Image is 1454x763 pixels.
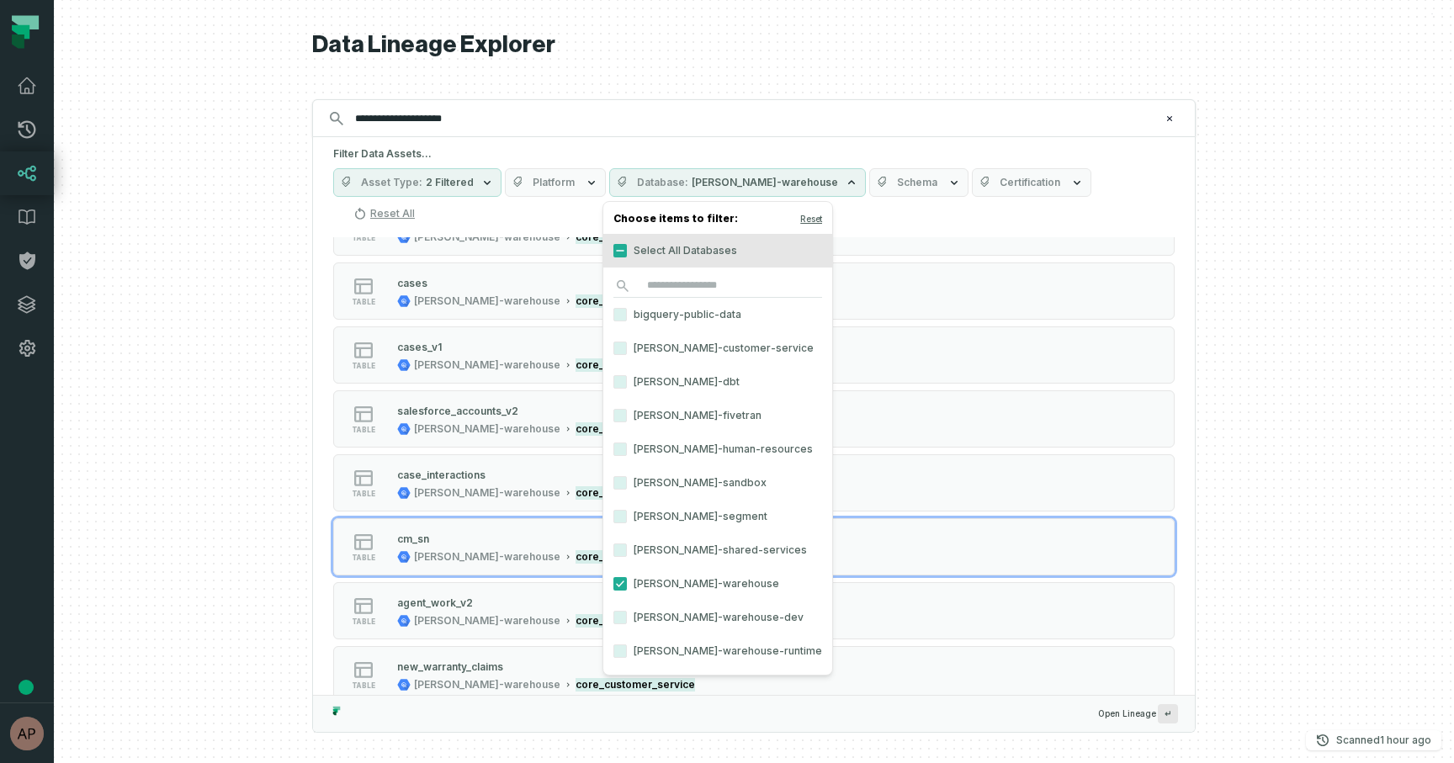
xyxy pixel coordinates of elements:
[397,341,442,353] div: cases_v1
[800,212,822,225] button: Reset
[603,234,832,268] label: Select All Databases
[869,168,968,197] button: Schema
[352,617,375,626] span: table
[426,176,474,189] span: 2 Filtered
[333,168,501,197] button: Asset Type2 Filtered
[613,375,627,389] button: [PERSON_NAME]-dbt
[333,262,1175,320] button: table[PERSON_NAME]-warehousecore_customer_service
[576,230,695,244] mark: core_customer_service
[533,176,575,189] span: Platform
[609,168,866,197] button: Database[PERSON_NAME]-warehouse
[1158,704,1178,723] span: Press ↵ to add a new Data Asset to the graph
[414,614,560,628] div: juul-warehouse
[333,518,1175,575] button: table[PERSON_NAME]-warehousecore_customer_service
[333,582,1175,639] button: table[PERSON_NAME]-warehousecore_customer_service
[333,147,1175,161] h5: Filter Data Assets...
[613,611,627,624] button: [PERSON_NAME]-warehouse-dev
[333,454,1175,511] button: table[PERSON_NAME]-warehousecore_customer_service
[613,409,627,422] button: [PERSON_NAME]-fivetran
[603,298,832,331] label: bigquery-public-data
[1380,734,1431,746] relative-time: Sep 9, 2025, 8:45 AM EDT
[613,644,627,658] button: [PERSON_NAME]-warehouse-runtime
[897,176,937,189] span: Schema
[603,399,832,432] label: [PERSON_NAME]-fivetran
[1000,176,1060,189] span: Certification
[1306,730,1441,750] button: Scanned[DATE] 8:45:58 AM
[313,237,1195,695] div: Suggestions
[505,168,606,197] button: Platform
[361,176,422,189] span: Asset Type
[972,168,1091,197] button: Certification
[414,486,560,500] div: juul-warehouse
[397,277,427,289] div: cases
[637,176,688,189] span: Database
[397,405,518,417] div: salesforce_accounts_v2
[397,533,429,545] div: cm_sn
[603,331,832,365] label: [PERSON_NAME]-customer-service
[576,486,695,500] mark: core_customer_service
[347,200,422,227] button: Reset All
[613,244,627,257] button: Select All Databases
[603,601,832,634] label: [PERSON_NAME]-warehouse-dev
[576,614,695,628] mark: core_customer_service
[414,550,560,564] div: juul-warehouse
[613,543,627,557] button: [PERSON_NAME]-shared-services
[1161,110,1178,127] button: Clear search query
[352,298,375,306] span: table
[414,678,560,691] div: juul-warehouse
[603,500,832,533] label: [PERSON_NAME]-segment
[613,510,627,523] button: [PERSON_NAME]-segment
[603,209,832,234] h4: Choose items to filter:
[352,426,375,434] span: table
[603,567,832,601] label: [PERSON_NAME]-warehouse
[352,362,375,370] span: table
[414,358,560,372] div: juul-warehouse
[352,490,375,498] span: table
[576,422,695,436] mark: core_customer_service
[603,466,832,500] label: [PERSON_NAME]-sandbox
[613,342,627,355] button: [PERSON_NAME]-customer-service
[603,432,832,466] label: [PERSON_NAME]-human-resources
[10,717,44,750] img: avatar of Aryan Siddhabathula (c)
[352,681,375,690] span: table
[397,596,473,609] div: agent_work_v2
[414,422,560,436] div: juul-warehouse
[1098,704,1178,723] span: Open Lineage
[352,554,375,562] span: table
[576,678,695,691] mark: core_customer_service
[333,646,1175,703] button: table[PERSON_NAME]-warehousecore_customer_service
[613,476,627,490] button: [PERSON_NAME]-sandbox
[613,577,627,591] button: [PERSON_NAME]-warehouse
[576,358,695,372] mark: core_customer_service
[1336,732,1431,749] p: Scanned
[397,469,486,481] div: case_interactions
[414,294,560,308] div: juul-warehouse
[613,308,627,321] button: bigquery-public-data
[613,442,627,456] button: [PERSON_NAME]-human-resources
[603,634,832,668] label: [PERSON_NAME]-warehouse-runtime
[312,30,1196,60] h1: Data Lineage Explorer
[576,294,695,308] mark: core_customer_service
[603,533,832,567] label: [PERSON_NAME]-shared-services
[603,365,832,399] label: [PERSON_NAME]-dbt
[576,550,695,564] mark: core_customer_service
[352,234,375,242] span: table
[333,326,1175,384] button: table[PERSON_NAME]-warehousecore_customer_service
[397,660,503,673] div: new_warranty_claims
[414,230,560,244] div: juul-warehouse
[19,680,34,695] div: Tooltip anchor
[692,176,838,189] span: [PERSON_NAME]-warehouse
[333,390,1175,448] button: table[PERSON_NAME]-warehousecore_customer_service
